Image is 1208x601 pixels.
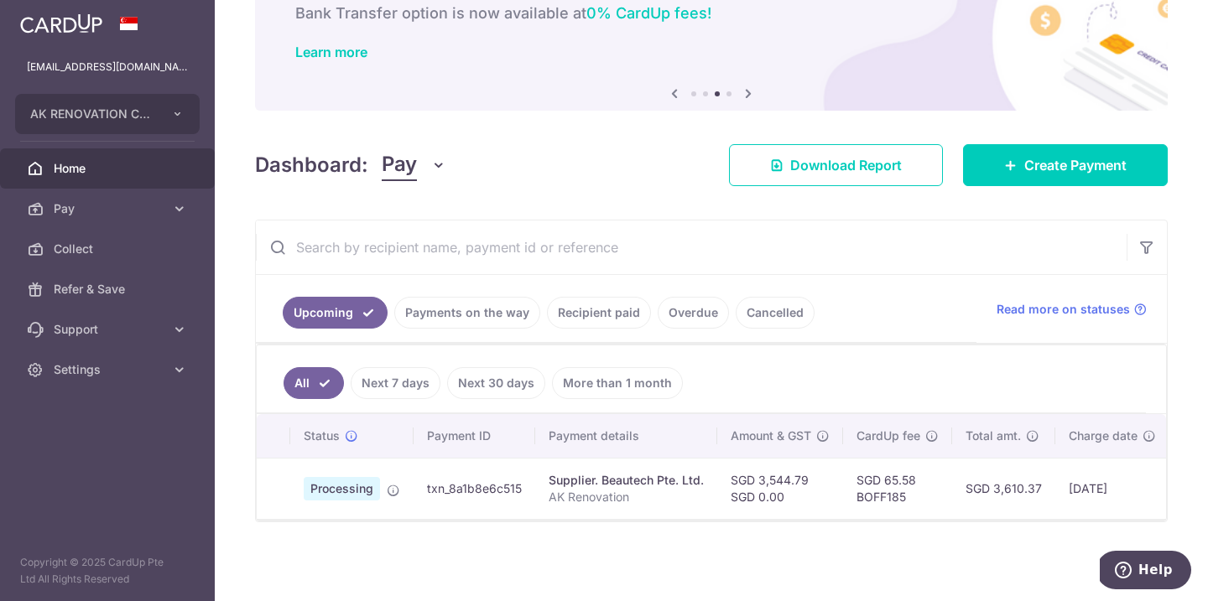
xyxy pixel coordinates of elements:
span: Download Report [790,155,902,175]
span: Total amt. [966,427,1021,444]
span: Support [54,321,164,338]
span: Charge date [1069,427,1138,444]
a: Read more on statuses [997,301,1147,318]
span: Status [304,427,340,444]
td: [DATE] [1055,458,1169,519]
h6: Bank Transfer option is now available at [295,3,1127,23]
p: [EMAIL_ADDRESS][DOMAIN_NAME] [27,59,188,75]
a: Cancelled [736,297,815,329]
h4: Dashboard: [255,150,368,180]
span: Home [54,160,164,177]
button: Pay [382,149,446,181]
a: All [284,367,344,399]
td: SGD 3,610.37 [952,458,1055,519]
span: Settings [54,361,164,378]
span: Refer & Save [54,281,164,298]
span: 0% CardUp fees! [586,4,711,22]
td: txn_8a1b8e6c515 [414,458,535,519]
p: AK Renovation [549,489,704,505]
span: Collect [54,241,164,257]
input: Search by recipient name, payment id or reference [256,220,1127,274]
a: Upcoming [283,297,388,329]
span: Pay [54,200,164,217]
img: CardUp [20,13,102,34]
span: Processing [304,477,380,500]
span: Read more on statuses [997,301,1130,318]
td: SGD 3,544.79 SGD 0.00 [717,458,843,519]
span: CardUp fee [857,427,920,444]
span: Pay [382,149,417,181]
a: Create Payment [963,144,1168,186]
a: Download Report [729,144,943,186]
a: More than 1 month [552,367,683,399]
a: Recipient paid [547,297,651,329]
span: Amount & GST [731,427,811,444]
a: Learn more [295,44,367,60]
div: Supplier. Beautech Pte. Ltd. [549,472,704,489]
th: Payment details [535,414,717,458]
a: Payments on the way [394,297,540,329]
a: Next 30 days [447,367,545,399]
a: Overdue [658,297,729,329]
span: AK RENOVATION CONTRACTORS PTE. LTD. [30,106,154,122]
th: Payment ID [414,414,535,458]
a: Next 7 days [351,367,440,399]
button: AK RENOVATION CONTRACTORS PTE. LTD. [15,94,200,134]
td: SGD 65.58 BOFF185 [843,458,952,519]
span: Create Payment [1024,155,1127,175]
iframe: Opens a widget where you can find more information [1100,551,1191,593]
